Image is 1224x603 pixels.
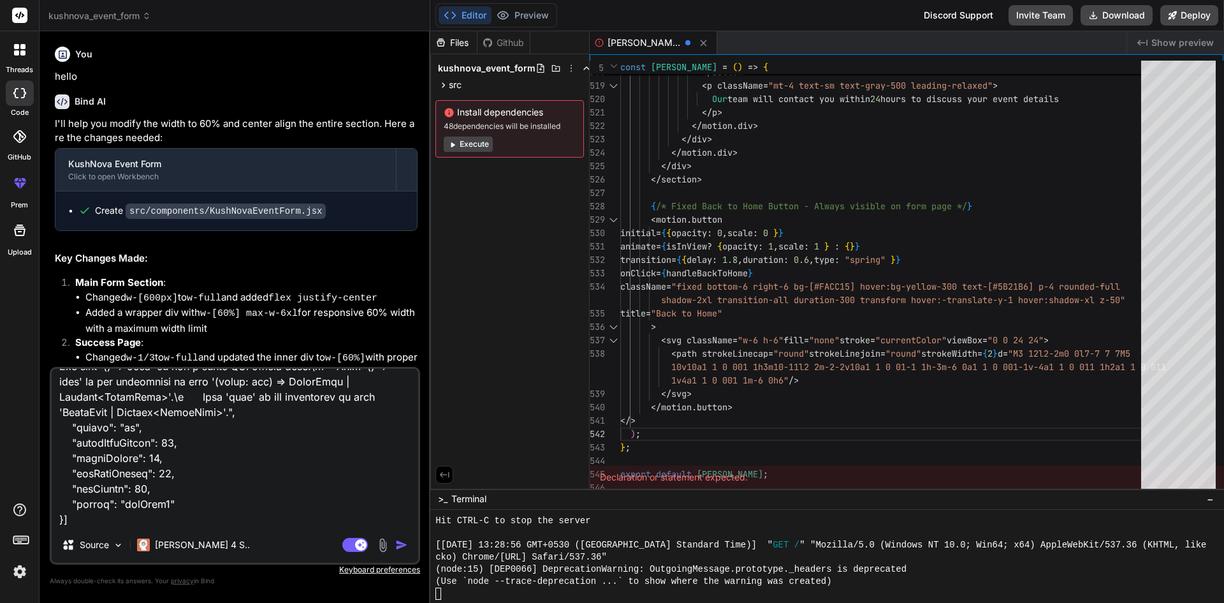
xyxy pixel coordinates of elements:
[620,254,671,265] span: transition
[95,204,326,218] div: Create
[656,267,661,279] span: =
[590,414,604,428] div: 541
[449,78,462,91] span: src
[620,442,625,453] span: }
[1151,36,1214,49] span: Show preview
[590,61,604,75] span: 5
[590,454,604,468] div: 544
[707,133,712,145] span: >
[55,149,396,191] button: KushNova Event FormClick to open Workbench
[763,61,768,73] span: {
[738,120,753,131] span: div
[850,241,855,252] span: }
[707,227,712,239] span: :
[590,347,604,361] div: 538
[671,147,681,158] span: </
[814,254,834,265] span: type
[438,493,448,505] span: >_
[845,241,850,252] span: {
[155,539,250,551] p: [PERSON_NAME] 4 S..
[435,515,591,527] span: Hit CTRL-C to stop the server
[492,6,554,24] button: Preview
[896,254,901,265] span: }
[768,80,993,91] span: "mt-4 text-sm text-gray-500 leading-relaxed"
[666,281,671,292] span: =
[891,254,896,265] span: }
[395,539,408,551] img: icon
[717,107,722,118] span: >
[1081,5,1153,26] button: Download
[200,308,298,319] code: w-[60%] max-w-6xl
[477,36,530,49] div: Github
[809,334,840,346] span: "none"
[921,348,977,359] span: strokeWidth
[727,401,732,413] span: >
[590,106,604,119] div: 521
[732,61,738,73] span: (
[987,348,993,359] span: 2
[778,241,804,252] span: scale
[75,95,106,108] h6: Bind AI
[590,320,604,334] div: 536
[712,107,717,118] span: p
[661,174,697,185] span: section
[9,561,31,583] img: settings
[926,361,1166,373] span: h-3m-6 0a1 1 0 001-1v-4a1 1 0 011 1h2a1 1 0 011
[625,442,630,453] span: ;
[717,241,722,252] span: {
[840,334,870,346] span: stroke
[590,227,604,240] div: 530
[630,428,636,440] span: )
[590,441,604,454] div: 543
[722,61,727,73] span: =
[732,120,738,131] span: .
[126,293,178,304] code: w-[600px]
[977,348,982,359] span: =
[916,5,1001,26] div: Discord Support
[911,200,967,212] span: orm page */
[126,353,155,364] code: w-1/3
[712,254,717,265] span: :
[727,227,753,239] span: scale
[773,241,778,252] span: ,
[998,348,1003,359] span: d
[1003,348,1008,359] span: =
[620,308,646,319] span: title
[590,119,604,133] div: 522
[50,575,420,587] p: Always double-check its answers. Your in Bind
[164,353,198,364] code: w-full
[75,48,92,61] h6: You
[692,120,702,131] span: </
[748,267,753,279] span: }
[8,152,31,163] label: GitHub
[845,254,885,265] span: "spring"
[768,348,773,359] span: =
[809,254,814,265] span: ,
[702,80,707,91] span: <
[993,348,998,359] span: }
[778,227,783,239] span: }
[656,241,661,252] span: =
[743,254,783,265] span: duration
[722,227,727,239] span: ,
[590,213,604,227] div: 529
[11,200,28,211] label: prem
[732,147,738,158] span: >
[697,174,702,185] span: >
[671,160,687,172] span: div
[55,117,418,145] p: I'll help you modify the width to 60% and center align the entire section. Here are the changes n...
[926,281,1120,292] span: ow-300 text-[#5B21B6] p-4 rounded-full
[676,254,681,265] span: {
[656,214,687,225] span: motion
[113,540,124,551] img: Pick Models
[799,539,1222,551] span: " "Mozilla/5.0 (Windows NT 10.0; Win64; x64) AppleWebKit/537.36 (KHTML, like Ge
[590,253,604,267] div: 532
[697,401,727,413] span: button
[783,254,789,265] span: :
[885,348,921,359] span: "round"
[68,172,383,182] div: Click to open Workbench
[75,276,418,290] p: :
[444,106,576,119] span: Install dependencies
[590,146,604,160] div: 524
[676,348,768,359] span: path strokeLinecap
